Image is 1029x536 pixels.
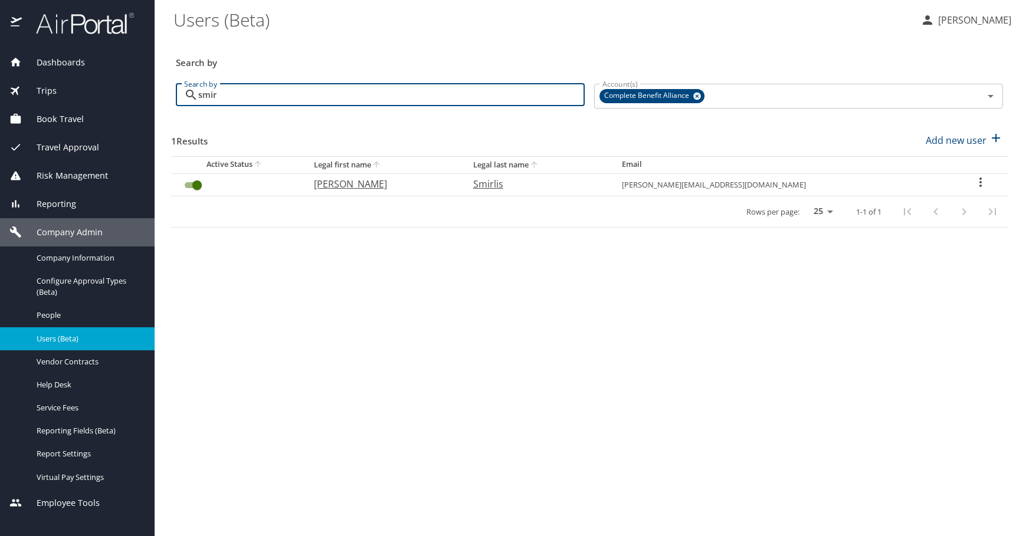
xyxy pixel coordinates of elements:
[599,89,704,103] div: Complete Benefit Alliance
[22,141,99,154] span: Travel Approval
[171,127,208,148] h3: 1 Results
[464,156,613,173] th: Legal last name
[171,156,1008,228] table: User Search Table
[171,156,304,173] th: Active Status
[37,356,140,367] span: Vendor Contracts
[916,9,1016,31] button: [PERSON_NAME]
[529,160,540,171] button: sort
[37,275,140,298] span: Configure Approval Types (Beta)
[314,177,449,191] p: [PERSON_NAME]
[37,333,140,344] span: Users (Beta)
[37,379,140,390] span: Help Desk
[37,425,140,436] span: Reporting Fields (Beta)
[22,169,108,182] span: Risk Management
[22,56,85,69] span: Dashboards
[37,448,140,459] span: Report Settings
[37,252,140,264] span: Company Information
[856,208,881,216] p: 1-1 of 1
[37,472,140,483] span: Virtual Pay Settings
[23,12,134,35] img: airportal-logo.png
[612,173,953,196] td: [PERSON_NAME][EMAIL_ADDRESS][DOMAIN_NAME]
[473,177,599,191] p: Smirlis
[22,198,76,211] span: Reporting
[804,203,837,221] select: rows per page
[22,113,84,126] span: Book Travel
[253,159,264,170] button: sort
[304,156,463,173] th: Legal first name
[176,49,1003,70] h3: Search by
[921,127,1008,153] button: Add new user
[935,13,1011,27] p: [PERSON_NAME]
[37,310,140,321] span: People
[22,496,100,509] span: Employee Tools
[173,1,911,38] h1: Users (Beta)
[982,88,999,104] button: Open
[22,226,103,239] span: Company Admin
[746,208,799,216] p: Rows per page:
[37,402,140,413] span: Service Fees
[599,90,696,102] span: Complete Benefit Alliance
[371,160,383,171] button: sort
[198,84,585,106] input: Search by name or email
[926,133,987,147] p: Add new user
[612,156,953,173] th: Email
[11,12,23,35] img: icon-airportal.png
[22,84,57,97] span: Trips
